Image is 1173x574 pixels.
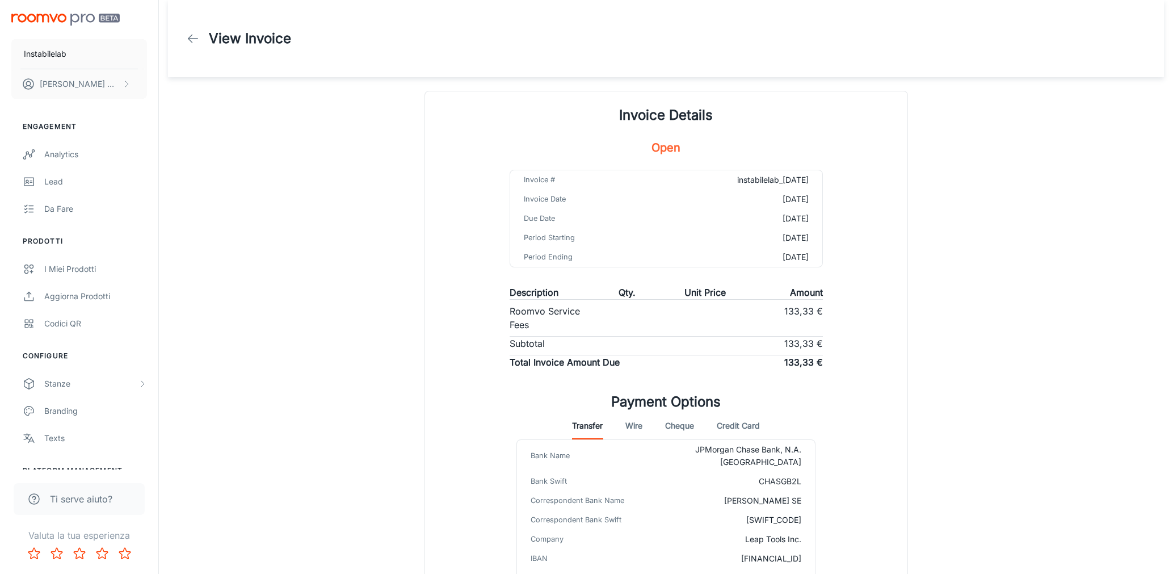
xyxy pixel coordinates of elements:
button: Rate 1 star [23,542,45,565]
p: Qty. [619,286,636,299]
td: Bank Name [517,440,633,472]
button: Rate 5 star [113,542,136,565]
h1: Payment Options [611,392,721,412]
span: Ti serve aiuto? [50,492,112,506]
p: 133,33 € [784,355,823,369]
td: CHASGB2L [633,472,815,491]
td: Period Starting [510,228,663,248]
p: 133,33 € [784,304,823,332]
p: Roomvo Service Fees [510,304,588,332]
button: [PERSON_NAME] Menin [11,69,147,99]
p: Instabilelab [24,48,66,60]
td: Bank Swift [517,472,633,491]
p: Amount [790,286,823,299]
td: Due Date [510,209,663,228]
td: JPMorgan Chase Bank, N.A. [GEOGRAPHIC_DATA] [633,440,815,472]
p: Subtotal [510,337,545,350]
td: Period Ending [510,248,663,267]
p: 133,33 € [784,337,823,350]
button: Instabilelab [11,39,147,69]
td: Invoice Date [510,190,663,209]
td: Leap Tools Inc. [633,530,815,549]
div: Aggiorna prodotti [44,290,147,303]
p: Description [510,286,558,299]
td: [FINANCIAL_ID] [633,549,815,568]
div: Stanze [44,378,138,390]
td: [DATE] [663,248,822,267]
p: Unit Price [684,286,726,299]
div: Da fare [44,203,147,215]
button: Rate 2 star [45,542,68,565]
h5: Open [651,139,680,156]
td: [DATE] [663,228,822,248]
button: Cheque [665,412,694,439]
td: Correspondent Bank Swift [517,510,633,530]
p: [PERSON_NAME] Menin [40,78,120,90]
div: I miei prodotti [44,263,147,275]
button: Wire [625,412,642,439]
div: Branding [44,405,147,417]
div: Lead [44,175,147,188]
td: [DATE] [663,209,822,228]
td: Correspondent Bank Name [517,491,633,510]
h1: Invoice Details [619,105,713,125]
p: Valuta la tua esperienza [9,529,149,542]
button: Rate 3 star [68,542,91,565]
button: Transfer [572,412,603,439]
td: Company [517,530,633,549]
button: Credit Card [717,412,760,439]
td: [SWIFT_CODE] [633,510,815,530]
div: Codici QR [44,317,147,330]
td: instabilelab_[DATE] [663,170,822,190]
td: [DATE] [663,190,822,209]
div: Texts [44,432,147,445]
img: Roomvo PRO Beta [11,14,120,26]
div: Analytics [44,148,147,161]
h1: View Invoice [209,28,291,49]
p: Total Invoice Amount Due [510,355,620,369]
td: [PERSON_NAME] SE [633,491,815,510]
td: IBAN [517,549,633,568]
button: Rate 4 star [91,542,113,565]
td: Invoice # [510,170,663,190]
